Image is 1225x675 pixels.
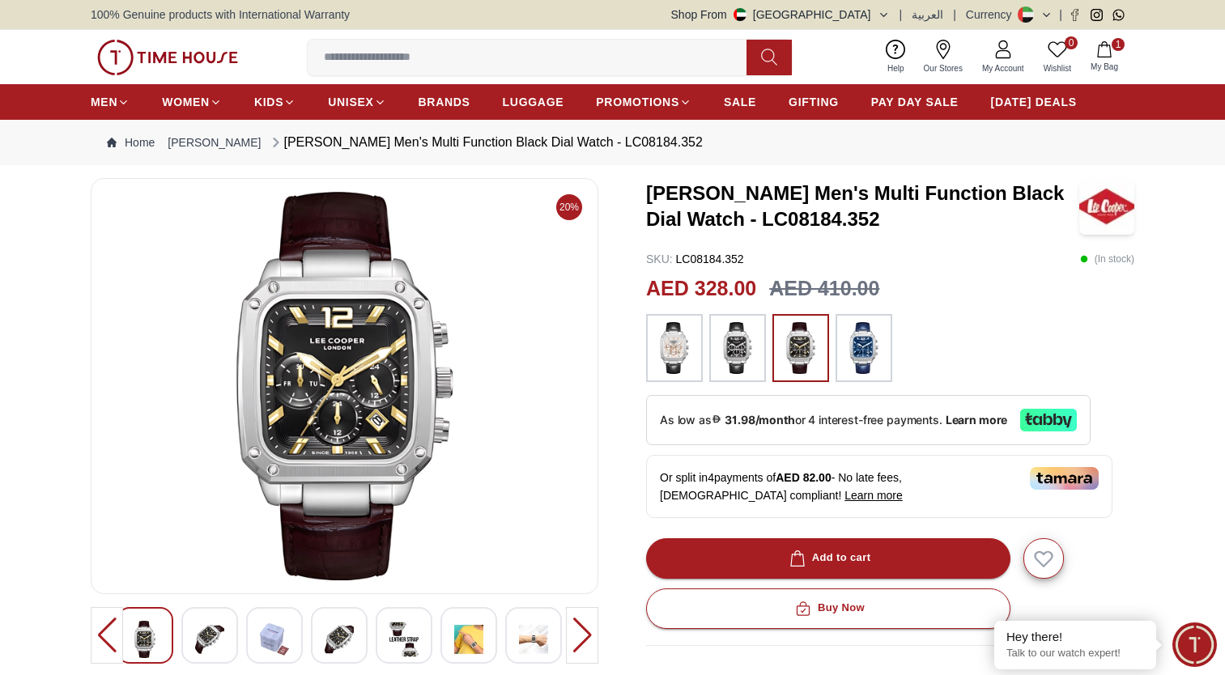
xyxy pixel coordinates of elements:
span: PROMOTIONS [596,94,679,110]
img: Lee Cooper Men's Multi Function Silver Dial Watch - LC08184.331 [325,621,354,658]
a: 0Wishlist [1034,36,1081,78]
span: 100% Genuine products with International Warranty [91,6,350,23]
button: العربية [912,6,943,23]
a: UNISEX [328,87,385,117]
a: PAY DAY SALE [871,87,959,117]
p: LC08184.352 [646,251,744,267]
span: My Account [976,62,1031,74]
span: | [1059,6,1062,23]
a: LUGGAGE [503,87,564,117]
span: WOMEN [162,94,210,110]
a: Our Stores [914,36,972,78]
img: Lee Cooper Men's Multi Function Silver Dial Watch - LC08184.331 [104,192,585,580]
img: Lee Cooper Men's Multi Function Silver Dial Watch - LC08184.331 [389,621,419,658]
a: Facebook [1069,9,1081,21]
img: Lee Cooper Men's Multi Function Silver Dial Watch - LC08184.331 [195,621,224,658]
div: [PERSON_NAME] Men's Multi Function Black Dial Watch - LC08184.352 [268,133,703,152]
a: SALE [724,87,756,117]
span: | [953,6,956,23]
img: ... [781,322,821,374]
nav: Breadcrumb [91,120,1134,165]
img: Lee Cooper Men's Multi Function Black Dial Watch - LC08184.352 [1079,178,1134,235]
span: UNISEX [328,94,373,110]
img: Lee Cooper Men's Multi Function Silver Dial Watch - LC08184.331 [260,621,289,658]
button: Buy Now [646,588,1010,629]
a: [PERSON_NAME] [168,134,261,151]
img: ... [717,322,758,374]
img: ... [97,40,238,75]
span: GIFTING [789,94,839,110]
span: AED 82.00 [776,471,831,484]
p: ( In stock ) [1080,251,1134,267]
a: WOMEN [162,87,222,117]
span: 20% [556,194,582,220]
h3: AED 410.00 [769,274,879,304]
a: Whatsapp [1112,9,1125,21]
button: Add to cart [646,538,1010,579]
div: Chat Widget [1172,622,1217,667]
div: Currency [966,6,1019,23]
span: Learn more [844,489,903,502]
a: BRANDS [419,87,470,117]
span: | [900,6,903,23]
img: Lee Cooper Men's Multi Function Silver Dial Watch - LC08184.331 [130,621,160,658]
span: PAY DAY SALE [871,94,959,110]
span: Our Stores [917,62,969,74]
p: Talk to our watch expert! [1006,647,1144,660]
a: Home [107,134,155,151]
div: Buy Now [792,599,865,618]
a: [DATE] DEALS [991,87,1077,117]
span: 0 [1065,36,1078,49]
a: Instagram [1091,9,1103,21]
span: Wishlist [1037,62,1078,74]
span: BRANDS [419,94,470,110]
span: [DATE] DEALS [991,94,1077,110]
div: Or split in 4 payments of - No late fees, [DEMOGRAPHIC_DATA] compliant! [646,455,1112,518]
span: LUGGAGE [503,94,564,110]
a: KIDS [254,87,296,117]
img: Lee Cooper Men's Multi Function Silver Dial Watch - LC08184.331 [454,621,483,658]
h2: AED 328.00 [646,274,756,304]
img: ... [844,322,884,374]
span: SALE [724,94,756,110]
a: Help [878,36,914,78]
a: MEN [91,87,130,117]
h3: [PERSON_NAME] Men's Multi Function Black Dial Watch - LC08184.352 [646,180,1079,232]
a: PROMOTIONS [596,87,691,117]
div: Hey there! [1006,629,1144,645]
a: GIFTING [789,87,839,117]
span: Help [881,62,911,74]
img: United Arab Emirates [734,8,746,21]
img: ... [654,322,695,374]
img: Tamara [1030,467,1099,490]
span: KIDS [254,94,283,110]
span: SKU : [646,253,673,265]
div: Add to cart [786,549,871,567]
img: Lee Cooper Men's Multi Function Silver Dial Watch - LC08184.331 [519,621,548,658]
button: Shop From[GEOGRAPHIC_DATA] [671,6,890,23]
span: MEN [91,94,117,110]
span: 1 [1112,38,1125,51]
span: My Bag [1084,61,1125,73]
button: 1My Bag [1081,38,1128,76]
